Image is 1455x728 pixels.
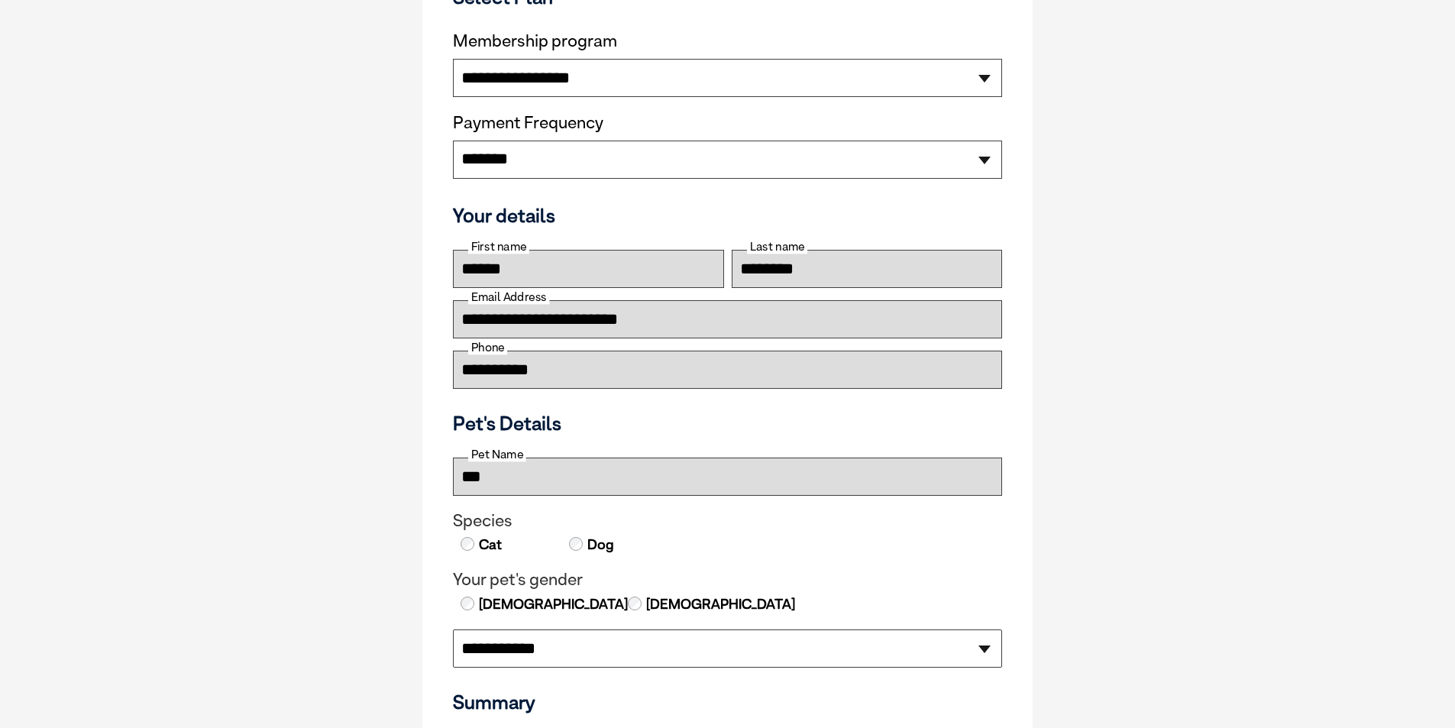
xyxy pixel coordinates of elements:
label: Payment Frequency [453,113,603,133]
legend: Your pet's gender [453,570,1002,590]
label: Phone [468,341,507,354]
h3: Your details [453,204,1002,227]
label: Last name [747,240,807,254]
legend: Species [453,511,1002,531]
h3: Summary [453,691,1002,713]
h3: Pet's Details [447,412,1008,435]
label: First name [468,240,529,254]
label: Email Address [468,290,549,304]
label: Membership program [453,31,1002,51]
